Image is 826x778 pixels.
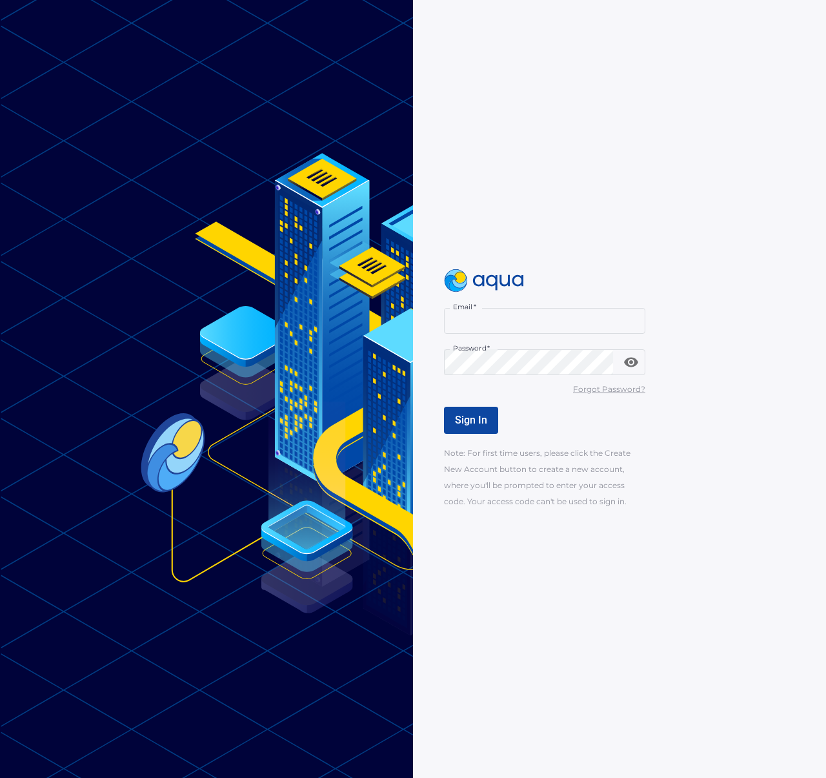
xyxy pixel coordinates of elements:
[444,407,498,434] button: Sign In
[453,302,476,312] label: Email
[453,343,490,353] label: Password
[444,269,524,292] img: logo
[573,384,645,394] u: Forgot Password?
[455,414,487,426] span: Sign In
[618,349,644,375] button: toggle password visibility
[444,448,630,506] span: Note: For first time users, please click the Create New Account button to create a new account, w...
